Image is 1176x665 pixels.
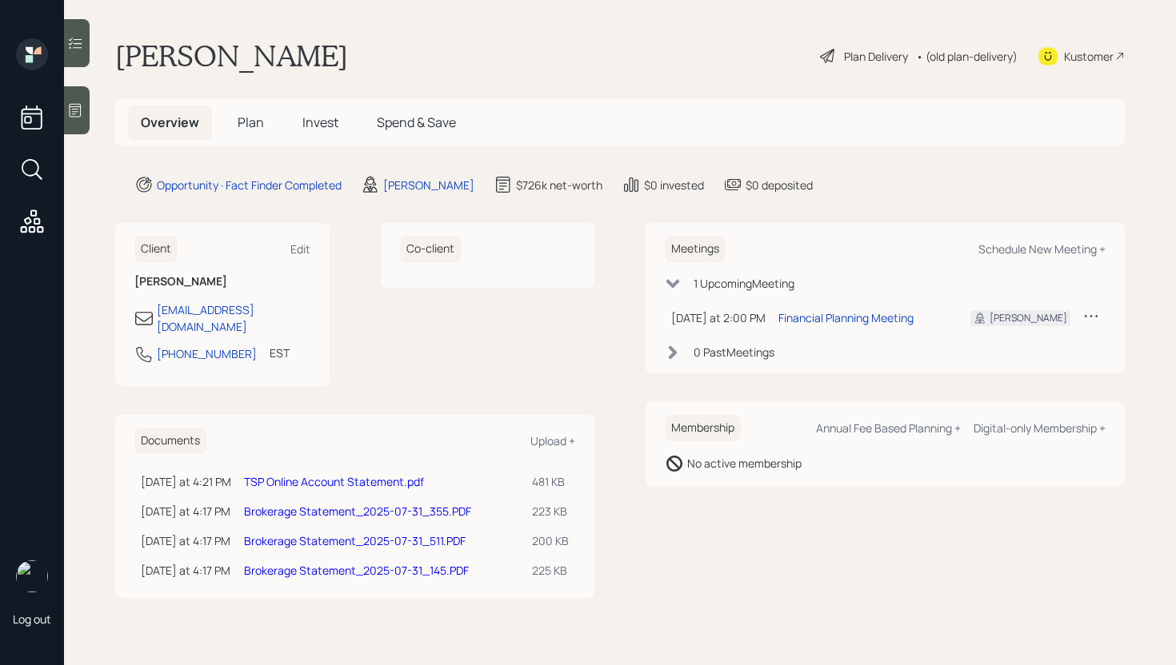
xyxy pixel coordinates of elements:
div: Edit [290,241,310,257]
div: Upload + [530,433,575,448]
a: Brokerage Statement_2025-07-31_511.PDF [244,533,466,548]
div: 481 KB [532,473,569,490]
div: • (old plan-delivery) [916,48,1018,65]
span: Invest [302,113,338,131]
div: EST [270,344,290,361]
div: Annual Fee Based Planning + [816,420,961,436]
div: Log out [13,611,51,627]
div: [EMAIL_ADDRESS][DOMAIN_NAME] [157,301,310,335]
div: [DATE] at 2:00 PM [671,309,766,326]
div: 200 KB [532,532,569,549]
div: 225 KB [532,562,569,579]
div: $726k net-worth [516,177,602,193]
h6: [PERSON_NAME] [134,275,310,289]
div: Digital-only Membership + [974,420,1106,436]
h1: [PERSON_NAME] [115,38,348,74]
span: Spend & Save [377,113,456,131]
div: [DATE] at 4:17 PM [141,562,231,579]
div: [DATE] at 4:17 PM [141,503,231,520]
div: 1 Upcoming Meeting [694,275,794,292]
h6: Meetings [665,236,726,262]
div: [PERSON_NAME] [383,177,474,193]
div: [PHONE_NUMBER] [157,345,257,362]
div: No active membership [687,455,802,472]
div: Kustomer [1064,48,1114,65]
div: 223 KB [532,503,569,520]
img: james-distasi-headshot.png [16,560,48,592]
h6: Membership [665,415,741,441]
div: Schedule New Meeting + [978,241,1106,257]
div: Opportunity · Fact Finder Completed [157,177,342,193]
span: Plan [238,113,264,131]
div: [DATE] at 4:21 PM [141,473,231,490]
div: [DATE] at 4:17 PM [141,532,231,549]
h6: Client [134,236,178,262]
div: 0 Past Meeting s [694,344,774,360]
div: [PERSON_NAME] [990,311,1067,325]
h6: Documents [134,428,206,454]
a: Brokerage Statement_2025-07-31_355.PDF [244,504,471,519]
a: TSP Online Account Statement.pdf [244,474,424,489]
h6: Co-client [400,236,461,262]
div: Financial Planning Meeting [778,309,914,326]
div: Plan Delivery [844,48,908,65]
span: Overview [141,113,199,131]
div: $0 deposited [746,177,813,193]
div: $0 invested [644,177,704,193]
a: Brokerage Statement_2025-07-31_145.PDF [244,563,469,578]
